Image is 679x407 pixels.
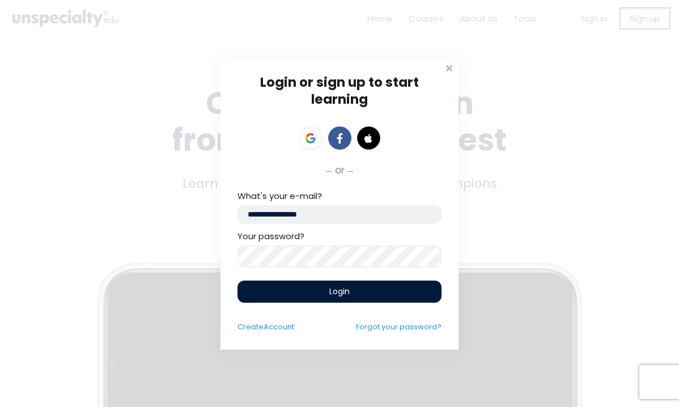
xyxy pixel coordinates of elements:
span: Login [329,286,350,298]
a: CreateAccount [237,321,294,332]
a: Forgot your password? [356,321,442,332]
span: or [335,163,345,177]
span: Login or sign up to start learning [260,73,419,108]
span: Account [264,321,294,332]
